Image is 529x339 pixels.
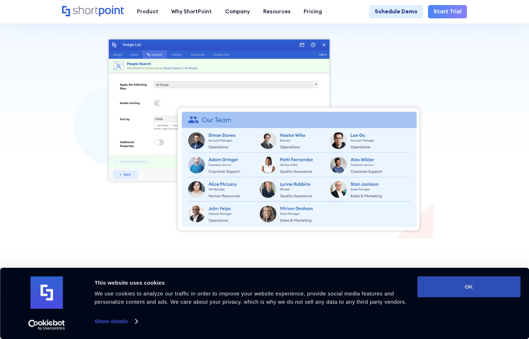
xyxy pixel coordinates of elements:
[263,8,291,15] div: Resources
[30,276,63,309] img: logo
[219,5,257,18] a: Company
[225,8,250,15] div: Company
[165,5,219,18] a: Why ShortPoint
[297,5,329,18] a: Pricing
[256,5,297,18] a: Resources
[94,290,406,305] span: We use cookies to analyze our traffic in order to improve your website experience, provide social...
[15,320,78,330] a: Usercentrics Cookiebot - opens in a new window
[171,8,212,15] div: Why ShortPoint
[94,316,137,327] a: Show details
[130,5,165,18] a: Product
[369,5,423,18] a: Schedule Demo
[94,279,409,287] div: This website uses cookies
[428,5,467,18] a: Start Trial
[304,8,322,15] div: Pricing
[417,276,520,297] button: OK
[62,6,124,17] a: Home
[137,8,158,15] div: Product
